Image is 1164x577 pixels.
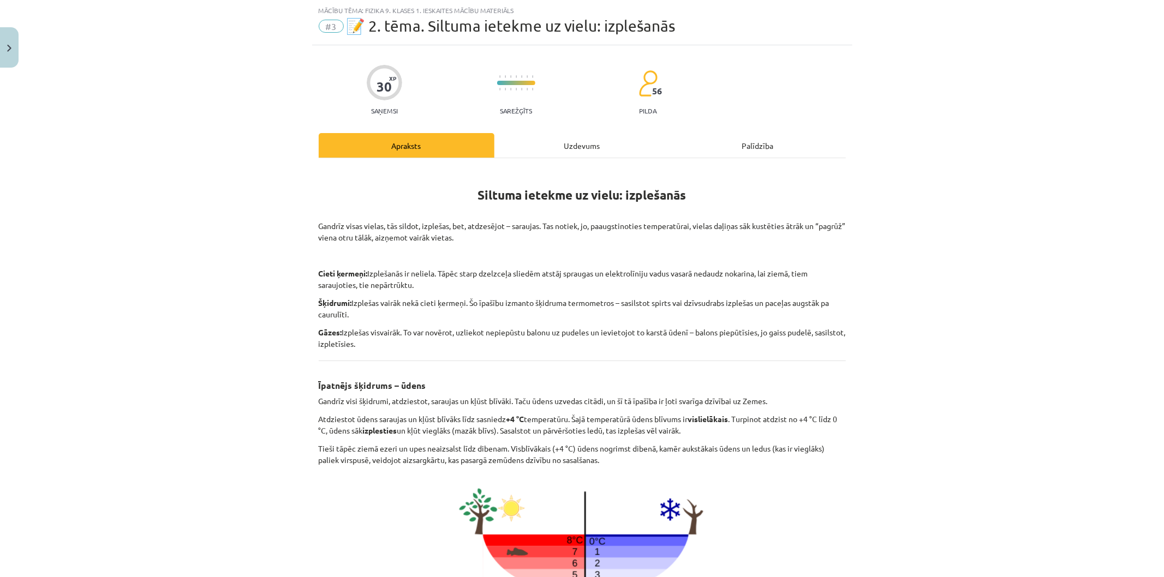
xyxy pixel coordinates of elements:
span: 56 [652,86,662,96]
span: #3 [319,20,344,33]
p: Izplešanās ir neliela. Tāpēc starp dzelzceļa sliedēm atstāj spraugas un elektrolīniju vadus vasar... [319,268,846,291]
img: icon-close-lesson-0947bae3869378f0d4975bcd49f059093ad1ed9edebbc8119c70593378902aed.svg [7,45,11,52]
img: students-c634bb4e5e11cddfef0936a35e636f08e4e9abd3cc4e673bd6f9a4125e45ecb1.svg [638,70,658,97]
div: Uzdevums [494,133,670,158]
div: Mācību tēma: Fizika 9. klases 1. ieskaites mācību materiāls [319,7,846,14]
p: Sarežģīts [500,107,532,115]
p: Atdziestot ūdens saraujas un kļūst blīvāks līdz sasniedz temperatūru. Šajā temperatūrā ūdens blīv... [319,413,846,436]
strong: Siltuma ietekme uz vielu: izplešanās [478,187,687,203]
img: icon-short-line-57e1e144782c952c97e751825c79c345078a6d821885a25fce030b3d8c18986b.svg [527,88,528,91]
b: izplesties [363,425,397,435]
span: XP [389,75,396,81]
div: Palīdzība [670,133,846,158]
img: icon-short-line-57e1e144782c952c97e751825c79c345078a6d821885a25fce030b3d8c18986b.svg [532,75,533,78]
div: 30 [377,79,392,94]
p: Tieši tāpēc ziemā ezeri un upes neaizsalst līdz dibenam. Visblīvākais (+4 °C) ūdens nogrimst dibe... [319,443,846,466]
p: Gandrīz visi šķidrumi, atdziestot, saraujas un kļūst blīvāki. Taču ūdens uzvedas citādi, un šī tā... [319,395,846,407]
img: icon-short-line-57e1e144782c952c97e751825c79c345078a6d821885a25fce030b3d8c18986b.svg [510,88,511,91]
img: icon-short-line-57e1e144782c952c97e751825c79c345078a6d821885a25fce030b3d8c18986b.svg [499,88,500,91]
p: Izplešas visvairāk. To var novērot, uzliekot nepiepūstu balonu uz pudeles un ievietojot to karstā... [319,327,846,350]
b: Cieti ķermeņi: [319,268,368,278]
p: Saņemsi [367,107,402,115]
img: icon-short-line-57e1e144782c952c97e751825c79c345078a6d821885a25fce030b3d8c18986b.svg [516,75,517,78]
span: 📝 2. tēma. Siltuma ietekme uz vielu: izplešanās [347,17,676,35]
p: pilda [639,107,656,115]
img: icon-short-line-57e1e144782c952c97e751825c79c345078a6d821885a25fce030b3d8c18986b.svg [532,88,533,91]
img: icon-short-line-57e1e144782c952c97e751825c79c345078a6d821885a25fce030b3d8c18986b.svg [499,75,500,78]
img: icon-short-line-57e1e144782c952c97e751825c79c345078a6d821885a25fce030b3d8c18986b.svg [510,75,511,78]
b: Īpatnējs šķidrums – ūdens [319,380,426,391]
b: vislielākais [688,414,729,424]
img: icon-short-line-57e1e144782c952c97e751825c79c345078a6d821885a25fce030b3d8c18986b.svg [505,88,506,91]
img: icon-short-line-57e1e144782c952c97e751825c79c345078a6d821885a25fce030b3d8c18986b.svg [516,88,517,91]
p: Gandrīz visas vielas, tās sildot, izplešas, bet, atdzesējot – saraujas. Tas notiek, jo, paaugstin... [319,220,846,243]
img: icon-short-line-57e1e144782c952c97e751825c79c345078a6d821885a25fce030b3d8c18986b.svg [521,75,522,78]
img: icon-short-line-57e1e144782c952c97e751825c79c345078a6d821885a25fce030b3d8c18986b.svg [521,88,522,91]
b: Gāzes: [319,327,342,337]
p: Izplešas vairāk nekā cieti ķermeņi. Šo īpašību izmanto šķidruma termometros – sasilstot spirts va... [319,297,846,320]
b: Šķidrumi: [319,298,352,308]
img: icon-short-line-57e1e144782c952c97e751825c79c345078a6d821885a25fce030b3d8c18986b.svg [505,75,506,78]
div: Apraksts [319,133,494,158]
b: +4 °C [506,414,524,424]
img: icon-short-line-57e1e144782c952c97e751825c79c345078a6d821885a25fce030b3d8c18986b.svg [527,75,528,78]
